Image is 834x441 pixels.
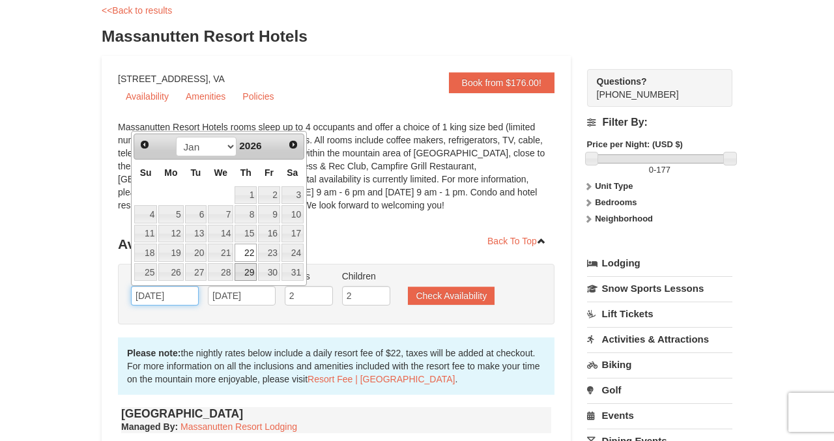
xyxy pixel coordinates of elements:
h4: [GEOGRAPHIC_DATA] [121,407,551,420]
span: Wednesday [214,167,227,178]
a: Amenities [178,87,233,106]
a: 1 [235,186,257,205]
strong: : [121,421,178,432]
a: 27 [185,263,207,281]
a: 8 [235,205,257,223]
h3: Availability [118,231,554,257]
a: 5 [158,205,183,223]
a: Policies [235,87,281,106]
strong: Please note: [127,348,180,358]
a: 4 [134,205,157,223]
strong: Price per Night: (USD $) [587,139,683,149]
span: Monday [164,167,177,178]
h3: Massanutten Resort Hotels [102,23,732,50]
label: - [587,164,732,177]
span: Thursday [240,167,252,178]
strong: Neighborhood [595,214,653,223]
span: 177 [656,165,670,175]
div: the nightly rates below include a daily resort fee of $22, taxes will be added at checkout. For m... [118,337,554,395]
a: Back To Top [479,231,554,251]
a: 20 [185,244,207,262]
a: Activities & Attractions [587,327,732,351]
a: 24 [281,244,304,262]
label: Children [342,270,390,283]
a: 18 [134,244,157,262]
a: 6 [185,205,207,223]
a: 22 [235,244,257,262]
a: Events [587,403,732,427]
a: 31 [281,263,304,281]
span: 0 [649,165,654,175]
a: Lift Tickets [587,302,732,326]
a: 25 [134,263,157,281]
a: 21 [208,244,233,262]
a: Prev [136,135,154,154]
a: 30 [258,263,280,281]
a: <<Back to results [102,5,172,16]
span: Tuesday [190,167,201,178]
a: 11 [134,225,157,243]
a: Next [284,135,302,154]
a: Golf [587,378,732,402]
a: 16 [258,225,280,243]
span: Next [288,139,298,150]
a: 23 [258,244,280,262]
strong: Questions? [597,76,647,87]
a: 10 [281,205,304,223]
a: 29 [235,263,257,281]
a: 14 [208,225,233,243]
a: 2 [258,186,280,205]
a: 13 [185,225,207,243]
a: Lodging [587,251,732,275]
a: Snow Sports Lessons [587,276,732,300]
label: Adults [285,270,333,283]
span: 2026 [239,140,261,151]
span: Saturday [287,167,298,178]
span: Friday [265,167,274,178]
a: Biking [587,352,732,377]
strong: Bedrooms [595,197,637,207]
a: 9 [258,205,280,223]
a: 17 [281,225,304,243]
span: Managed By [121,421,175,432]
h4: Filter By: [587,117,732,128]
div: Massanutten Resort Hotels rooms sleep up to 4 occupants and offer a choice of 1 king size bed (li... [118,121,554,225]
a: 28 [208,263,233,281]
a: Resort Fee | [GEOGRAPHIC_DATA] [308,374,455,384]
a: Availability [118,87,177,106]
a: 3 [281,186,304,205]
a: 19 [158,244,183,262]
a: 7 [208,205,233,223]
a: 15 [235,225,257,243]
a: Book from $176.00! [449,72,554,93]
strong: Unit Type [595,181,633,191]
span: [PHONE_NUMBER] [597,75,709,100]
a: Massanutten Resort Lodging [180,421,297,432]
button: Check Availability [408,287,495,305]
span: Sunday [140,167,152,178]
a: 12 [158,225,183,243]
a: 26 [158,263,183,281]
span: Prev [139,139,150,150]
